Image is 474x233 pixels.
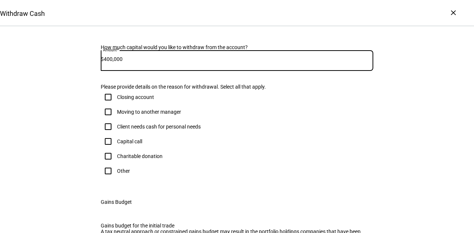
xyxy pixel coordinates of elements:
div: Gains Budget [101,199,132,205]
div: How much capital would you like to withdraw from the account? [101,44,373,50]
span: $ [101,56,104,62]
div: Capital call [117,138,142,144]
div: Gains budget for the initial trade [101,223,373,229]
div: Please provide details on the reason for withdrawal. Select all that apply. [101,84,373,90]
div: Charitable donation [117,153,163,159]
div: Closing account [117,94,154,100]
div: × [447,7,459,18]
div: Moving to another manager [117,109,181,115]
div: Client needs cash for personal needs [117,124,201,130]
div: Other [117,168,130,174]
mat-label: Amount* [103,48,118,52]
